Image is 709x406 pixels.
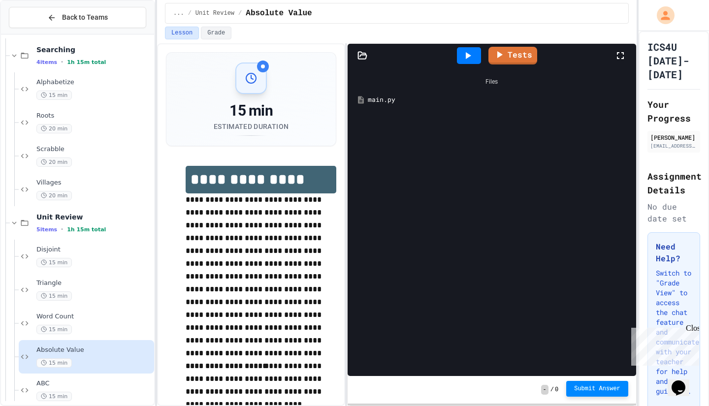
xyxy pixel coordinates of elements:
div: 15 min [214,102,289,120]
button: Back to Teams [9,7,146,28]
div: Estimated Duration [214,122,289,131]
span: • [61,58,63,66]
div: Chat with us now!Close [4,4,68,62]
span: 20 min [36,157,72,167]
span: Back to Teams [62,12,108,23]
p: Switch to "Grade View" to access the chat feature and communicate with your teacher for help and ... [656,268,692,396]
iframe: chat widget [627,324,699,366]
span: 15 min [36,325,72,334]
span: 15 min [36,392,72,401]
span: 4 items [36,59,57,65]
span: 15 min [36,91,72,100]
span: Scrabble [36,145,152,154]
span: / [550,386,554,394]
span: 5 items [36,226,57,233]
span: 15 min [36,258,72,267]
div: [EMAIL_ADDRESS][DOMAIN_NAME] [650,142,697,150]
span: • [61,225,63,233]
div: main.py [368,95,630,105]
h2: Assignment Details [647,169,700,197]
div: Files [353,72,631,91]
button: Grade [201,27,231,39]
span: ABC [36,379,152,388]
button: Submit Answer [566,381,628,397]
h2: Your Progress [647,97,700,125]
span: / [188,9,192,17]
span: Absolute Value [246,7,312,19]
span: Submit Answer [574,385,620,393]
span: Triangle [36,279,152,287]
span: Disjoint [36,246,152,254]
span: 1h 15m total [67,226,106,233]
a: Tests [488,47,537,64]
span: 1h 15m total [67,59,106,65]
span: 15 min [36,358,72,368]
h1: ICS4U [DATE]-[DATE] [647,40,700,81]
span: Unit Review [195,9,234,17]
span: Alphabetize [36,78,152,87]
span: / [238,9,242,17]
h3: Need Help? [656,241,692,264]
span: Villages [36,179,152,187]
span: Absolute Value [36,346,152,354]
span: ... [173,9,184,17]
div: [PERSON_NAME] [650,133,697,142]
span: Unit Review [36,213,152,221]
span: 15 min [36,291,72,301]
span: 20 min [36,191,72,200]
div: My Account [646,4,677,27]
span: - [541,385,548,395]
span: Searching [36,45,152,54]
div: No due date set [647,201,700,224]
iframe: chat widget [668,367,699,396]
span: Roots [36,112,152,120]
button: Lesson [165,27,199,39]
span: 20 min [36,124,72,133]
span: 0 [555,386,558,394]
span: Word Count [36,312,152,321]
